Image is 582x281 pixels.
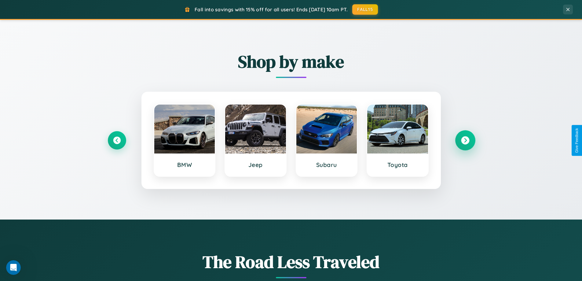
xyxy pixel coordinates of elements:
[108,250,474,274] h1: The Road Less Traveled
[373,161,422,168] h3: Toyota
[195,6,348,13] span: Fall into savings with 15% off for all users! Ends [DATE] 10am PT.
[575,128,579,153] div: Give Feedback
[231,161,280,168] h3: Jeep
[108,50,474,73] h2: Shop by make
[352,4,378,15] button: FALL15
[302,161,351,168] h3: Subaru
[6,260,21,275] iframe: Intercom live chat
[160,161,209,168] h3: BMW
